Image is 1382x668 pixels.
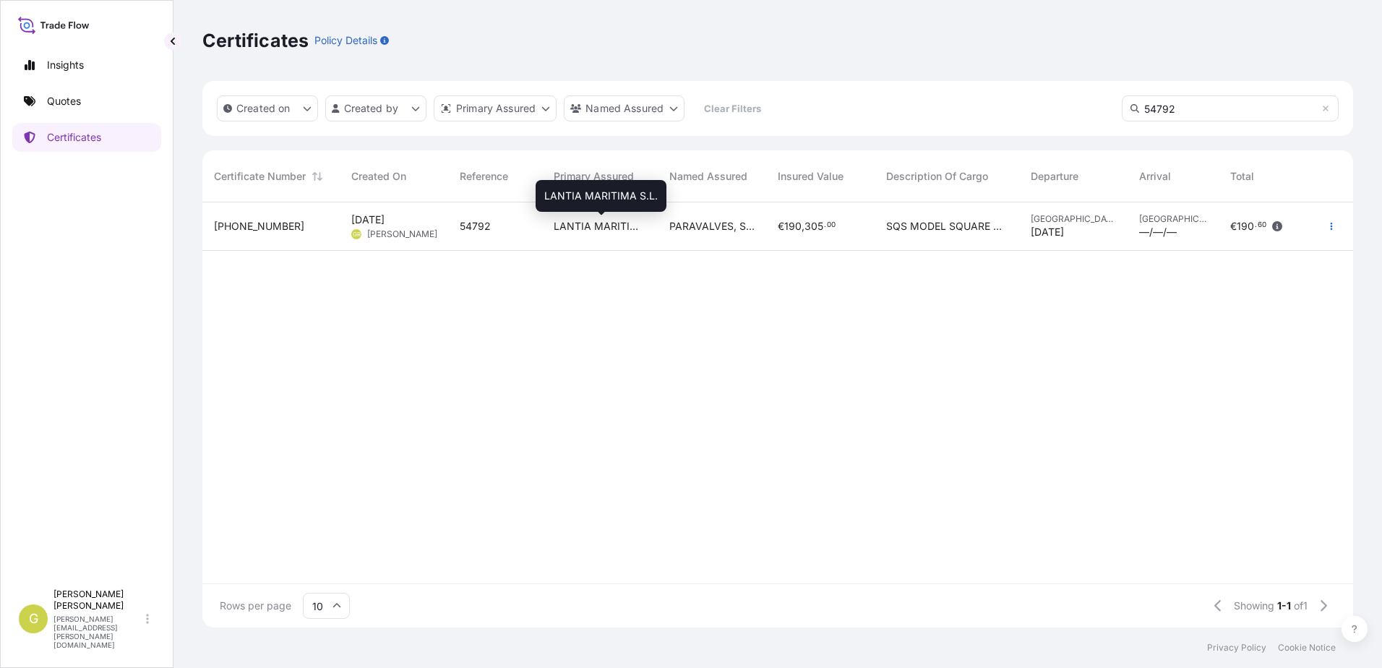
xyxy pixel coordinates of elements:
button: createdOn Filter options [217,95,318,121]
input: Search Certificate or Reference... [1122,95,1339,121]
span: € [1230,221,1237,231]
a: Privacy Policy [1207,642,1266,654]
span: [GEOGRAPHIC_DATA] [1031,213,1116,225]
span: Reference [460,169,508,184]
p: Quotes [47,94,81,108]
span: 00 [827,223,836,228]
p: [PERSON_NAME][EMAIL_ADDRESS][PERSON_NAME][DOMAIN_NAME] [53,615,143,649]
span: LANTIA MARITIMA S.L. [544,189,658,203]
p: Insights [47,58,84,72]
p: Clear Filters [704,101,761,116]
button: Sort [309,168,326,185]
span: GR [353,227,361,241]
span: Total [1230,169,1254,184]
span: Arrival [1139,169,1171,184]
span: [GEOGRAPHIC_DATA] [1139,213,1207,225]
span: [PERSON_NAME] [367,228,437,240]
span: 190 [1237,221,1254,231]
span: . [1255,223,1257,228]
a: Quotes [12,87,161,116]
span: 190 [784,221,802,231]
span: [DATE] [1031,225,1064,239]
span: . [824,223,826,228]
p: Primary Assured [456,101,536,116]
p: Certificates [47,130,101,145]
span: [DATE] [351,213,385,227]
span: —/—/— [1139,225,1177,239]
span: [PHONE_NUMBER] [214,219,304,234]
span: € [778,221,784,231]
button: cargoOwner Filter options [564,95,684,121]
p: Created on [236,101,291,116]
span: Created On [351,169,406,184]
p: Created by [344,101,399,116]
span: G [29,612,38,626]
span: Showing [1234,599,1274,613]
span: SQS MODEL SQUARE KNIFE GATE VALVE 2769 X 965 Mm CS SS 304 FKM ELECTRIC DAP TERMS [886,219,1008,234]
button: createdBy Filter options [325,95,426,121]
span: LANTIA MARITIMA S.L. [554,219,646,234]
p: Policy Details [314,33,377,48]
a: Certificates [12,123,161,152]
span: Description Of Cargo [886,169,988,184]
span: Rows per page [220,599,291,613]
button: Clear Filters [692,97,773,120]
span: , [802,221,804,231]
a: Cookie Notice [1278,642,1336,654]
span: 305 [804,221,823,231]
span: 60 [1258,223,1266,228]
p: Named Assured [585,101,664,116]
span: Departure [1031,169,1078,184]
span: 54792 [460,219,491,234]
p: [PERSON_NAME] [PERSON_NAME] [53,588,143,612]
button: distributor Filter options [434,95,557,121]
span: Named Assured [669,169,747,184]
span: 1-1 [1277,599,1291,613]
span: of 1 [1294,599,1308,613]
a: Insights [12,51,161,80]
span: Primary Assured [554,169,634,184]
span: PARAVALVES, S.L. [669,219,755,234]
p: Certificates [202,29,309,52]
span: Insured Value [778,169,844,184]
span: Certificate Number [214,169,306,184]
